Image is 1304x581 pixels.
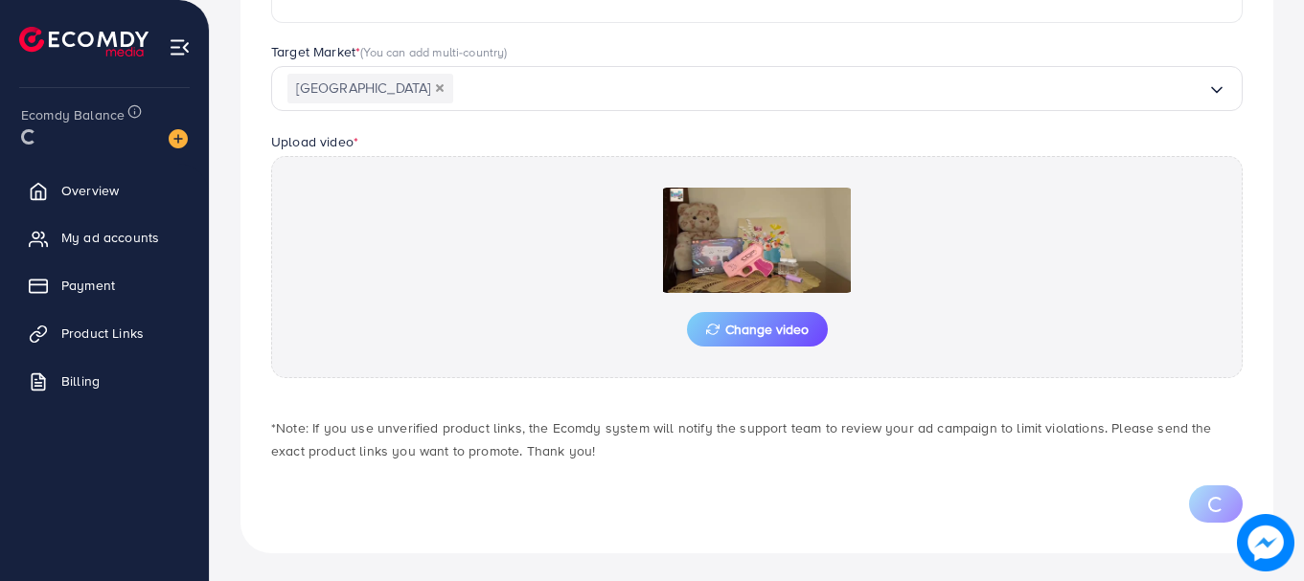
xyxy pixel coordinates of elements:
[271,132,358,151] label: Upload video
[435,83,445,93] button: Deselect Pakistan
[687,312,828,346] button: Change video
[14,218,194,257] a: My ad accounts
[19,27,149,56] img: logo
[61,371,100,391] span: Billing
[271,416,1243,462] p: *Note: If you use unverified product links, the Ecomdy system will notify the support team to rev...
[661,188,853,293] img: Preview Image
[21,105,125,124] span: Ecomdy Balance
[14,314,194,352] a: Product Links
[14,171,194,210] a: Overview
[169,36,191,58] img: menu
[61,276,115,295] span: Payment
[453,74,1207,103] input: Search for option
[271,66,1243,111] div: Search for option
[271,42,508,61] label: Target Market
[61,228,159,247] span: My ad accounts
[61,324,144,343] span: Product Links
[1237,514,1294,571] img: image
[14,266,194,304] a: Payment
[14,362,194,400] a: Billing
[61,181,119,200] span: Overview
[287,74,453,103] span: [GEOGRAPHIC_DATA]
[360,43,507,60] span: (You can add multi-country)
[169,129,188,148] img: image
[706,323,809,336] span: Change video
